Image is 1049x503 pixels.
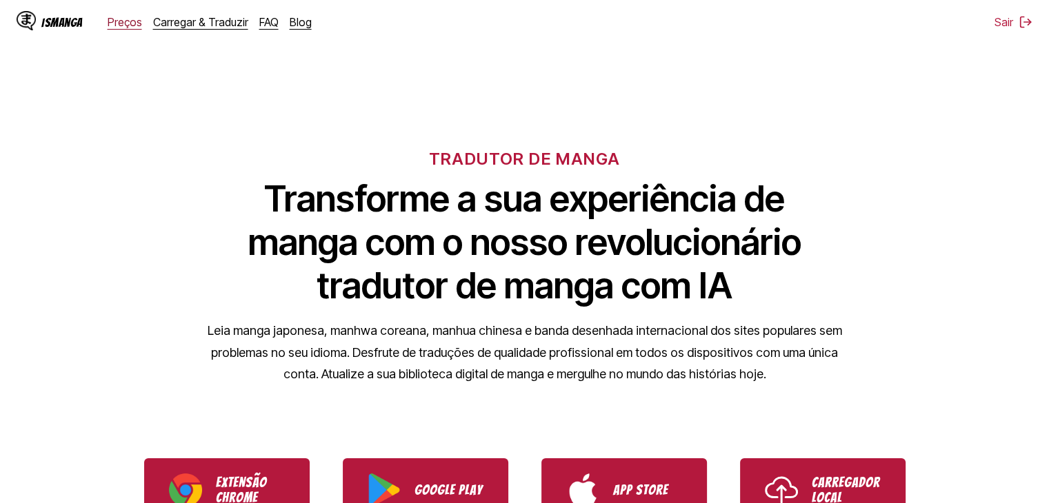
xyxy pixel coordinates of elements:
[995,15,1032,29] button: Sair
[153,15,248,29] a: Carregar & Traduzir
[429,149,621,169] h6: TRADUTOR DE MANGA
[208,320,842,385] p: Leia manga japonesa, manhwa coreana, manhua chinesa e banda desenhada internacional dos sites pop...
[613,482,682,497] p: App Store
[290,15,312,29] a: Blog
[17,11,36,30] img: IsManga Logo
[108,15,142,29] a: Preços
[259,15,279,29] a: FAQ
[1019,15,1032,29] img: Sign out
[208,177,842,307] h1: Transforme a sua experiência de manga com o nosso revolucionário tradutor de manga com IA
[414,482,483,497] p: Google Play
[41,16,83,29] div: IsManga
[17,11,108,33] a: IsManga LogoIsManga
